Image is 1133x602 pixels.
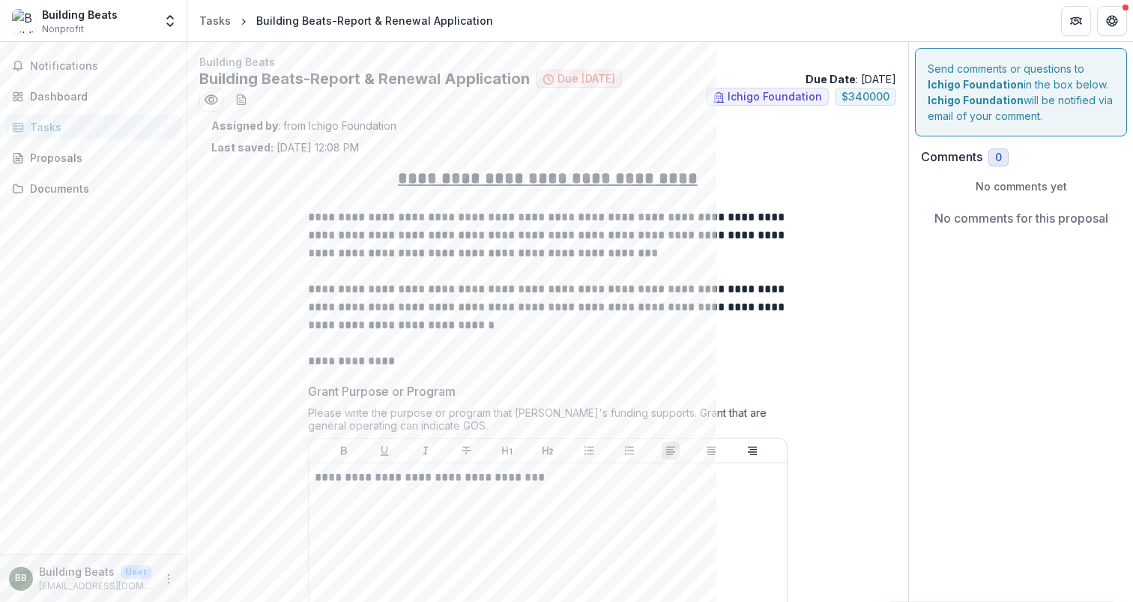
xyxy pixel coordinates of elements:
[30,119,169,135] div: Tasks
[211,119,278,132] strong: Assigned by
[928,78,1024,91] strong: Ichigo Foundation
[1061,6,1091,36] button: Partners
[256,13,493,28] div: Building Beats-Report & Renewal Application
[6,115,181,139] a: Tasks
[193,10,237,31] a: Tasks
[42,7,118,22] div: Building Beats
[921,178,1121,194] p: No comments yet
[211,141,274,154] strong: Last saved:
[15,574,27,583] div: Building Beats
[921,150,982,164] h2: Comments
[702,442,720,460] button: Align Center
[199,88,223,112] button: Preview 751cbba3-2d74-45f8-8d98-d8aa4158a398.pdf
[42,22,84,36] span: Nonprofit
[6,84,181,109] a: Dashboard
[728,91,822,103] span: Ichigo Foundation
[199,13,231,28] div: Tasks
[6,176,181,201] a: Documents
[12,9,36,33] img: Building Beats
[580,442,598,460] button: Bullet List
[193,10,499,31] nav: breadcrumb
[6,54,181,78] button: Notifications
[928,94,1024,106] strong: Ichigo Foundation
[743,442,761,460] button: Align Right
[934,209,1108,227] p: No comments for this proposal
[30,150,169,166] div: Proposals
[211,139,359,155] p: [DATE] 12:08 PM
[39,580,154,593] p: [EMAIL_ADDRESS][DOMAIN_NAME]
[308,382,456,400] p: Grant Purpose or Program
[160,570,178,588] button: More
[457,442,475,460] button: Strike
[229,88,253,112] button: download-word-button
[39,564,115,580] p: Building Beats
[1097,6,1127,36] button: Get Help
[199,54,896,70] p: Building Beats
[842,91,889,103] span: $ 340000
[995,151,1002,164] span: 0
[417,442,435,460] button: Italicize
[498,442,516,460] button: Heading 1
[915,48,1127,136] div: Send comments or questions to in the box below. will be notified via email of your comment.
[662,442,680,460] button: Align Left
[375,442,393,460] button: Underline
[806,71,896,87] p: : [DATE]
[160,6,181,36] button: Open entity switcher
[30,181,169,196] div: Documents
[558,73,615,85] span: Due [DATE]
[211,118,884,133] p: : from Ichigo Foundation
[335,442,353,460] button: Bold
[199,70,530,88] h2: Building Beats-Report & Renewal Application
[806,73,856,85] strong: Due Date
[121,565,151,579] p: User
[30,60,175,73] span: Notifications
[308,406,788,438] div: Please write the purpose or program that [PERSON_NAME]'s funding supports. Grant that are general...
[620,442,638,460] button: Ordered List
[539,442,557,460] button: Heading 2
[6,145,181,170] a: Proposals
[30,88,169,104] div: Dashboard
